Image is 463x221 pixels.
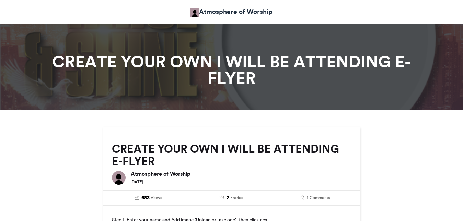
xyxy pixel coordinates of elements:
[230,195,243,201] span: Entries
[41,53,422,86] h1: CREATE YOUR OWN I WILL BE ATTENDING E-FLYER
[141,194,150,202] span: 683
[278,194,351,202] a: 1 Comments
[190,8,199,17] img: Atmosphere Of Worship
[131,171,351,176] h6: Atmosphere of Worship
[112,171,126,185] img: Atmosphere of Worship
[131,179,143,184] small: [DATE]
[195,194,268,202] a: 2 Entries
[310,195,330,201] span: Comments
[190,7,273,17] a: Atmosphere of Worship
[151,195,162,201] span: Views
[227,194,229,202] span: 2
[306,194,309,202] span: 1
[112,194,185,202] a: 683 Views
[112,143,351,167] h2: CREATE YOUR OWN I WILL BE ATTENDING E-FLYER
